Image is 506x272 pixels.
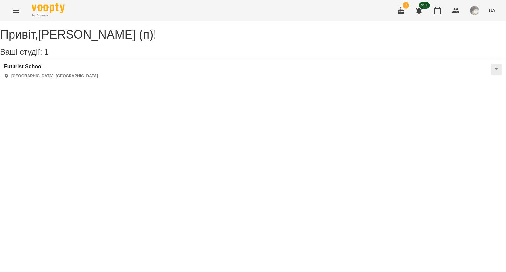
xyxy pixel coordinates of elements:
button: Menu [8,3,24,18]
button: UA [486,4,498,16]
p: [GEOGRAPHIC_DATA], [GEOGRAPHIC_DATA] [11,73,98,79]
span: 99+ [419,2,430,9]
span: 7 [403,2,409,9]
span: 1 [44,47,48,56]
img: e3906ac1da6b2fc8356eee26edbd6dfe.jpg [470,6,479,15]
span: UA [489,7,495,14]
a: Futurist School [4,64,98,69]
img: Voopty Logo [32,3,65,13]
span: For Business [32,14,65,18]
